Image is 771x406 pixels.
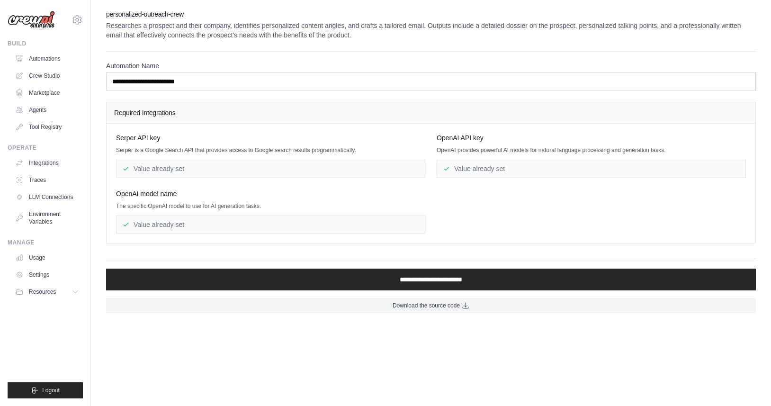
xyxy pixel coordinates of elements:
[106,61,756,71] label: Automation Name
[106,298,756,313] a: Download the source code
[114,108,748,117] h4: Required Integrations
[437,160,746,178] div: Value already set
[42,387,60,394] span: Logout
[116,146,425,154] p: Serper is a Google Search API that provides access to Google search results programmatically.
[11,284,83,299] button: Resources
[116,133,160,143] span: Serper API key
[11,102,83,117] a: Agents
[11,119,83,135] a: Tool Registry
[393,302,460,309] span: Download the source code
[437,146,746,154] p: OpenAI provides powerful AI models for natural language processing and generation tasks.
[11,68,83,83] a: Crew Studio
[8,239,83,246] div: Manage
[106,9,756,19] h2: personalized-outreach-crew
[8,40,83,47] div: Build
[116,189,177,198] span: OpenAI model name
[8,144,83,152] div: Operate
[116,202,425,210] p: The specific OpenAI model to use for AI generation tasks.
[11,85,83,100] a: Marketplace
[8,382,83,398] button: Logout
[11,172,83,188] a: Traces
[11,51,83,66] a: Automations
[11,189,83,205] a: LLM Connections
[8,11,55,29] img: Logo
[116,216,425,234] div: Value already set
[11,207,83,229] a: Environment Variables
[437,133,484,143] span: OpenAI API key
[11,155,83,171] a: Integrations
[11,250,83,265] a: Usage
[11,267,83,282] a: Settings
[29,288,56,296] span: Resources
[116,160,425,178] div: Value already set
[106,21,756,40] p: Researches a prospect and their company, identifies personalized content angles, and crafts a tai...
